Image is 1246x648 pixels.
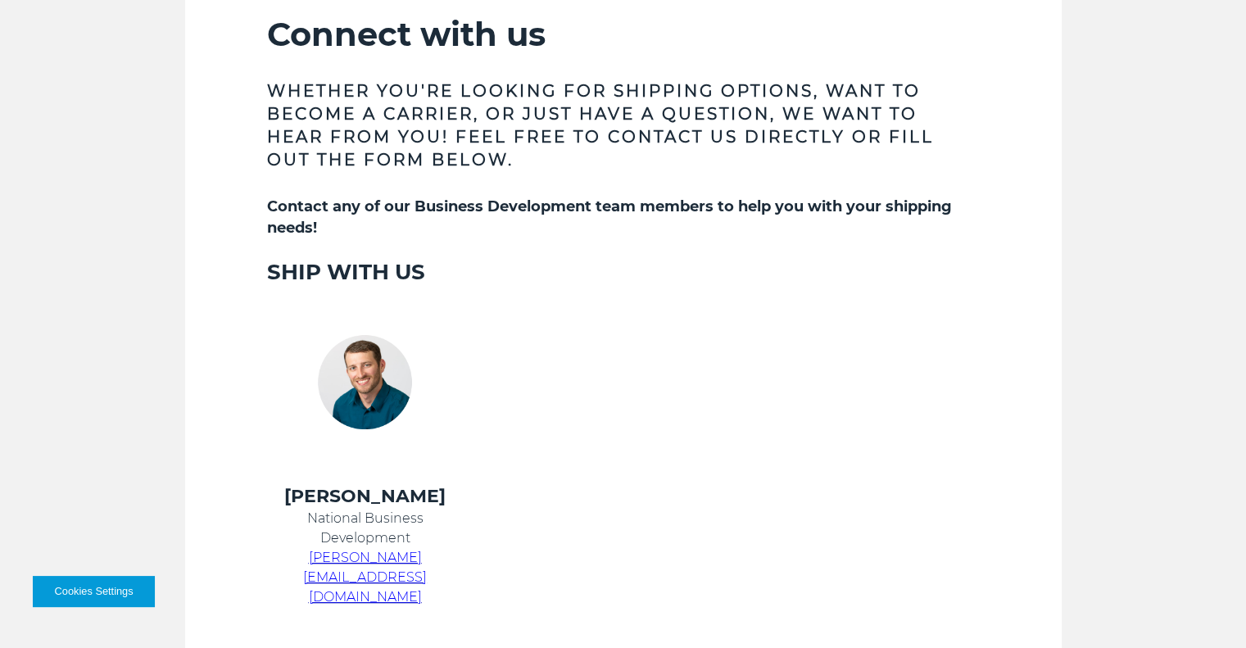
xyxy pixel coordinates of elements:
[303,550,427,605] a: [PERSON_NAME][EMAIL_ADDRESS][DOMAIN_NAME]
[267,79,980,171] h3: Whether you're looking for shipping options, want to become a carrier, or just have a question, w...
[267,196,980,238] h5: Contact any of our Business Development team members to help you with your shipping needs!
[267,14,980,55] h2: Connect with us
[267,258,980,286] h3: SHIP WITH US
[267,484,464,509] h4: [PERSON_NAME]
[267,509,464,548] p: National Business Development
[33,576,155,607] button: Cookies Settings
